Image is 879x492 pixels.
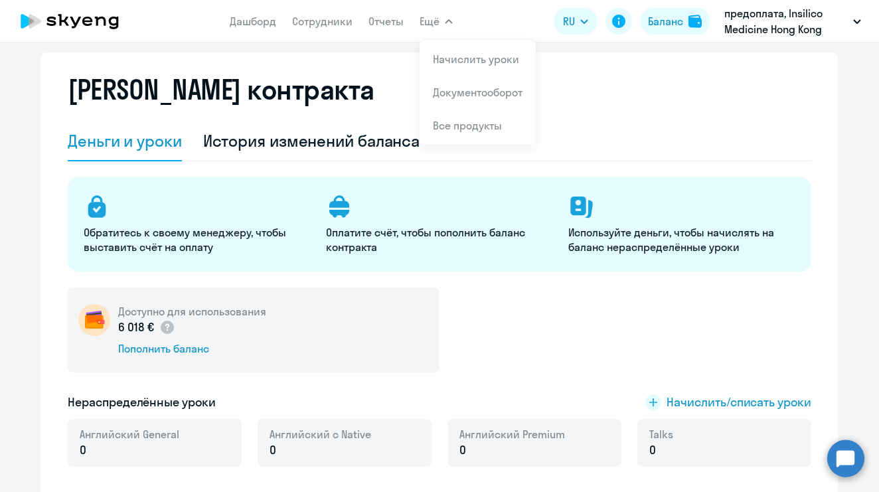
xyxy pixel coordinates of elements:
span: 0 [270,442,276,459]
button: RU [554,8,598,35]
span: Английский с Native [270,427,371,442]
span: Ещё [420,13,439,29]
p: Оплатите счёт, чтобы пополнить баланс контракта [326,225,552,254]
h5: Доступно для использования [118,304,266,319]
a: Документооборот [433,86,522,99]
a: Сотрудники [292,15,353,28]
span: Английский Premium [459,427,565,442]
a: Все продукты [433,119,502,132]
p: Обратитесь к своему менеджеру, чтобы выставить счёт на оплату [84,225,310,254]
button: Ещё [420,8,453,35]
p: предоплата, Insilico Medicine Hong Kong Limited [724,5,848,37]
div: История изменений баланса [203,130,420,151]
a: Отчеты [368,15,404,28]
div: Пополнить баланс [118,341,266,356]
span: 0 [459,442,466,459]
p: Используйте деньги, чтобы начислять на баланс нераспределённые уроки [568,225,795,254]
span: 0 [80,442,86,459]
h2: [PERSON_NAME] контракта [68,74,374,106]
img: wallet-circle.png [78,304,110,336]
button: Балансbalance [640,8,710,35]
button: предоплата, Insilico Medicine Hong Kong Limited [718,5,868,37]
img: balance [688,15,702,28]
span: Английский General [80,427,179,442]
span: Talks [649,427,673,442]
span: 0 [649,442,656,459]
div: Деньги и уроки [68,130,182,151]
span: RU [563,13,575,29]
a: Дашборд [230,15,276,28]
h5: Нераспределённые уроки [68,394,216,411]
a: Начислить уроки [433,52,519,66]
span: Начислить/списать уроки [667,394,811,411]
p: 6 018 € [118,319,175,336]
div: Баланс [648,13,683,29]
